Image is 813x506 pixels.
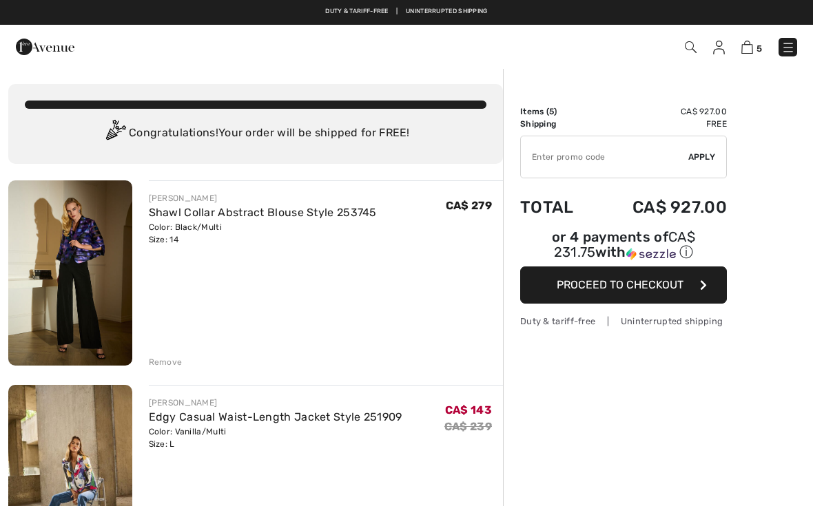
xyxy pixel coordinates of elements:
[595,105,727,118] td: CA$ 927.00
[149,356,183,368] div: Remove
[16,39,74,52] a: 1ère Avenue
[520,231,727,266] div: or 4 payments ofCA$ 231.75withSezzle Click to learn more about Sezzle
[741,41,753,54] img: Shopping Bag
[757,43,762,54] span: 5
[520,118,595,130] td: Shipping
[549,107,554,116] span: 5
[8,180,132,366] img: Shawl Collar Abstract Blouse Style 253745
[101,120,129,147] img: Congratulation2.svg
[688,151,716,163] span: Apply
[149,425,402,450] div: Color: Vanilla/Multi Size: L
[149,397,402,409] div: [PERSON_NAME]
[520,315,727,328] div: Duty & tariff-free | Uninterrupted shipping
[520,231,727,262] div: or 4 payments of with
[741,39,762,55] a: 5
[16,33,74,61] img: 1ère Avenue
[521,136,688,178] input: Promo code
[520,184,595,231] td: Total
[445,403,492,417] span: CA$ 143
[713,41,725,54] img: My Info
[149,410,402,423] a: Edgy Casual Waist-Length Jacket Style 251909
[685,41,697,53] img: Search
[557,278,683,291] span: Proceed to Checkout
[595,118,727,130] td: Free
[626,248,676,260] img: Sezzle
[781,41,795,54] img: Menu
[520,266,727,304] button: Proceed to Checkout
[446,199,492,212] span: CA$ 279
[149,192,377,204] div: [PERSON_NAME]
[149,206,377,219] a: Shawl Collar Abstract Blouse Style 253745
[595,184,727,231] td: CA$ 927.00
[25,120,486,147] div: Congratulations! Your order will be shipped for FREE!
[149,221,377,246] div: Color: Black/Multi Size: 14
[520,105,595,118] td: Items ( )
[554,229,695,260] span: CA$ 231.75
[444,420,492,433] s: CA$ 239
